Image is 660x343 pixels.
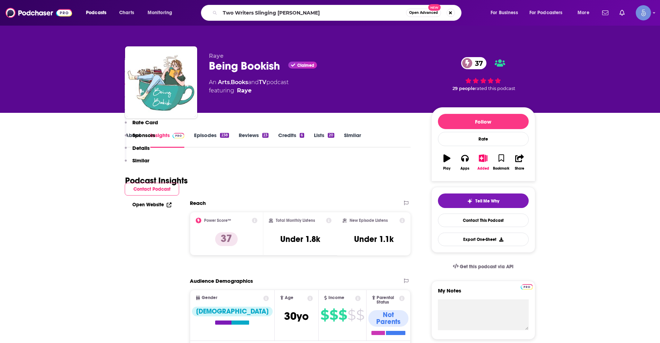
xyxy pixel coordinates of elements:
button: Play [438,150,456,175]
div: An podcast [209,78,289,95]
h3: Under 1.1k [354,234,394,244]
span: Age [285,296,293,300]
div: Raye [237,87,252,95]
img: tell me why sparkle [467,198,473,204]
img: Being Bookish [126,48,196,117]
button: open menu [143,7,181,18]
div: 6 [300,133,304,138]
h2: Reach [190,200,206,206]
a: Episodes238 [194,132,229,148]
button: Open AdvancedNew [406,9,441,17]
span: $ [338,309,347,321]
img: Podchaser Pro [521,284,533,290]
span: Podcasts [86,8,106,18]
a: Open Website [132,202,171,208]
a: Credits6 [278,132,304,148]
div: Share [515,166,524,171]
button: Added [474,150,492,175]
span: Raye [209,53,223,59]
span: $ [320,309,329,321]
button: Share [510,150,528,175]
a: Pro website [521,283,533,290]
span: Monitoring [148,8,172,18]
a: Charts [115,7,138,18]
h2: Audience Demographics [190,278,253,284]
button: Details [125,145,150,157]
span: 37 [468,57,486,69]
button: Export One-Sheet [438,233,529,246]
button: Show profile menu [636,5,651,20]
button: Follow [438,114,529,129]
button: open menu [81,7,115,18]
span: 30 yo [284,309,309,323]
a: Get this podcast via API [447,258,519,275]
p: Similar [132,157,149,164]
div: Added [477,166,489,171]
button: Sponsors [125,132,155,145]
div: 37 29 peoplerated this podcast [431,53,535,96]
span: Tell Me Why [475,198,499,204]
span: Parental Status [377,296,398,305]
a: Contact This Podcast [438,214,529,227]
div: Rate [438,132,529,146]
button: open menu [573,7,598,18]
button: Apps [456,150,474,175]
span: Charts [119,8,134,18]
span: For Podcasters [529,8,563,18]
label: My Notes [438,287,529,299]
a: Arts [218,79,230,85]
a: TV [259,79,266,85]
span: Income [328,296,344,300]
span: Claimed [297,64,314,67]
img: Podchaser - Follow, Share and Rate Podcasts [6,6,72,19]
span: rated this podcast [475,86,515,91]
div: 238 [220,133,229,138]
span: Logged in as Spiral5-G1 [636,5,651,20]
div: Apps [460,166,469,171]
span: featuring [209,87,289,95]
a: Books [231,79,248,85]
div: Not Parents [368,310,409,327]
button: tell me why sparkleTell Me Why [438,193,529,208]
a: Reviews23 [239,132,269,148]
input: Search podcasts, credits, & more... [220,7,406,18]
span: and [248,79,259,85]
span: $ [347,309,355,321]
div: Search podcasts, credits, & more... [208,5,468,21]
span: More [578,8,589,18]
div: Bookmark [493,166,509,171]
a: Show notifications dropdown [599,7,611,19]
p: 37 [215,232,238,246]
span: , [230,79,231,85]
span: $ [356,309,364,321]
span: Open Advanced [409,11,438,15]
span: $ [329,309,338,321]
button: open menu [525,7,573,18]
a: Lists20 [314,132,334,148]
button: Bookmark [492,150,510,175]
span: Gender [202,296,217,300]
span: New [428,4,441,11]
a: Similar [344,132,361,148]
div: [DEMOGRAPHIC_DATA] [192,307,273,316]
h2: Power Score™ [204,218,231,223]
a: Show notifications dropdown [617,7,627,19]
button: Similar [125,157,149,170]
button: Contact Podcast [125,183,179,196]
span: 29 people [452,86,475,91]
span: For Business [491,8,518,18]
p: Sponsors [132,132,155,138]
p: Details [132,145,150,151]
div: Play [443,166,450,171]
img: User Profile [636,5,651,20]
a: 37 [461,57,486,69]
span: Get this podcast via API [460,264,513,270]
div: 23 [262,133,269,138]
h2: New Episode Listens [350,218,388,223]
h3: Under 1.8k [280,234,320,244]
h2: Total Monthly Listens [276,218,315,223]
button: open menu [486,7,527,18]
div: 20 [328,133,334,138]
